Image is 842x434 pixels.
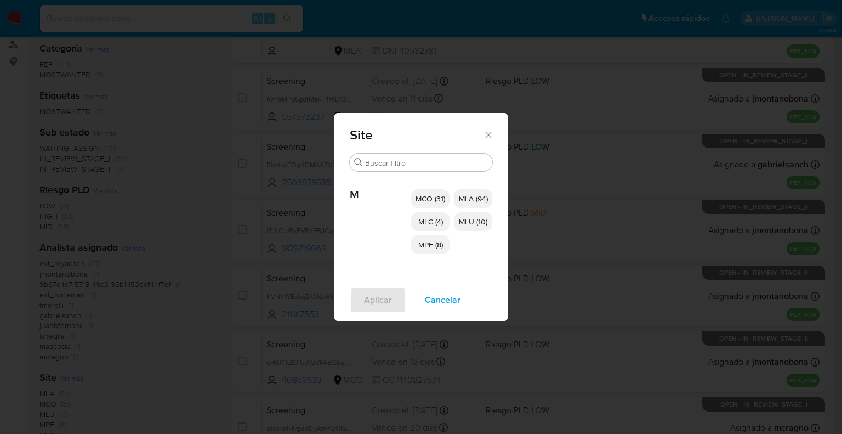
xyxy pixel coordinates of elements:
[418,216,443,227] span: MLC (4)
[411,212,450,231] div: MLC (4)
[454,189,492,208] div: MLA (94)
[416,193,445,204] span: MCO (31)
[350,172,411,201] span: M
[418,239,443,250] span: MPE (8)
[454,212,492,231] div: MLU (10)
[425,288,460,312] span: Cancelar
[365,158,488,168] input: Buscar filtro
[411,189,450,208] div: MCO (31)
[411,287,475,313] button: Cancelar
[350,128,483,142] span: Site
[483,129,493,139] button: Cerrar
[411,235,450,254] div: MPE (8)
[354,158,363,167] button: Buscar
[459,216,487,227] span: MLU (10)
[459,193,488,204] span: MLA (94)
